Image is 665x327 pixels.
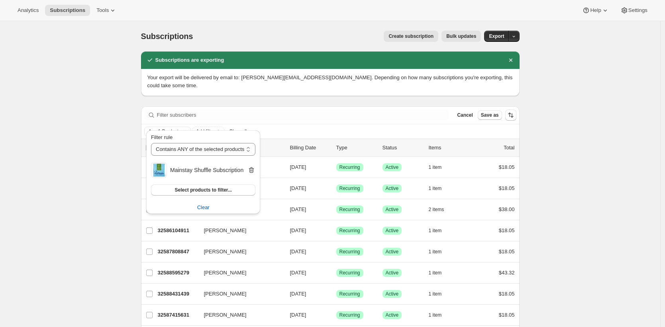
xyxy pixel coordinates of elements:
span: Recurring [339,185,360,192]
span: $43.32 [499,270,515,276]
span: $38.00 [499,206,515,212]
div: 32588431439[PERSON_NAME][DATE]SuccessRecurringSuccessActive1 item$18.05 [158,288,515,300]
span: $18.05 [499,312,515,318]
span: Recurring [339,227,360,234]
span: Your export will be delivered by email to: [PERSON_NAME][EMAIL_ADDRESS][DOMAIN_NAME]. Depending o... [147,74,513,88]
button: Subscriptions [45,5,90,16]
button: Add filter [192,127,224,136]
span: Active [386,291,399,297]
span: Create subscription [388,33,434,39]
span: Clear [197,204,210,211]
div: 32588595279[PERSON_NAME][DATE]SuccessRecurringSuccessActive1 item$43.32 [158,267,515,278]
span: Active [386,249,399,255]
span: $18.05 [499,249,515,255]
span: $18.05 [499,227,515,233]
button: [PERSON_NAME] [199,266,279,279]
span: Recurring [339,249,360,255]
button: 1 item [429,246,451,257]
button: Sort the results [505,110,516,121]
span: Select products to filter... [175,187,231,193]
div: 32587415631[PERSON_NAME][DATE]SuccessRecurringSuccessActive1 item$18.05 [158,309,515,321]
span: 2 items [429,206,444,213]
span: $18.05 [499,164,515,170]
button: 1 item [429,267,451,278]
button: [PERSON_NAME] [199,309,279,321]
div: 32587677775[PERSON_NAME][DATE]SuccessRecurringSuccessActive1 item$18.05 [158,162,515,173]
img: Mainstay Shuffle Subscription [151,162,167,178]
span: Active [386,312,399,318]
button: Export [484,31,509,42]
div: 32996229199[PERSON_NAME][DATE]SuccessRecurringSuccessActive1 item$18.05 [158,183,515,194]
span: Help [590,7,601,14]
span: [DATE] [290,270,306,276]
p: Billing Date [290,144,330,152]
button: Analytics [13,5,43,16]
span: Save as [481,112,499,118]
button: Clear all [226,127,250,136]
span: $18.05 [499,291,515,297]
p: Status [383,144,422,152]
button: 1 item [429,162,451,173]
span: Recurring [339,312,360,318]
button: [PERSON_NAME] [199,288,279,300]
span: Subscriptions [50,7,85,14]
button: 1 item [429,309,451,321]
button: Select products to filter [151,184,255,196]
span: Recurring [339,164,360,170]
button: Create subscription [384,31,438,42]
p: 32587415631 [158,311,198,319]
span: Active [386,206,399,213]
span: Subscriptions [141,32,193,41]
span: [PERSON_NAME] [204,311,247,319]
div: Type [336,144,376,152]
button: [PERSON_NAME] [199,245,279,258]
span: [DATE] [290,249,306,255]
span: [DATE] [290,206,306,212]
div: 32587808847[PERSON_NAME][DATE]SuccessRecurringSuccessActive1 item$18.05 [158,246,515,257]
span: Cancel [457,112,473,118]
button: Clear [181,127,189,136]
div: 32586104911[PERSON_NAME][DATE]SuccessRecurringSuccessActive1 item$18.05 [158,225,515,236]
span: Recurring [339,291,360,297]
span: Bulk updates [446,33,476,39]
h2: Mainstay Shuffle Subscription [170,166,247,174]
span: [PERSON_NAME] [204,227,247,235]
span: 1 item [429,227,442,234]
p: 32588595279 [158,269,198,277]
div: IDCustomerBilling DateTypeStatusItemsTotal [158,144,515,152]
button: 2 items [429,204,453,215]
button: Bulk updates [441,31,481,42]
div: Items [429,144,469,152]
button: 1 item [429,288,451,300]
span: [DATE] [290,291,306,297]
span: Tools [96,7,109,14]
button: Any 1 Products [145,127,181,136]
button: Dismiss notification [505,55,516,66]
span: Active [386,185,399,192]
span: Settings [628,7,647,14]
input: Filter subscribers [157,110,449,121]
span: 1 item [429,312,442,318]
span: Active [386,164,399,170]
span: 1 item [429,249,442,255]
button: [PERSON_NAME] [199,224,279,237]
span: [PERSON_NAME] [204,269,247,277]
button: Clear subscription product filter [146,201,260,214]
span: [PERSON_NAME] [204,248,247,256]
span: [DATE] [290,164,306,170]
button: 1 item [429,225,451,236]
span: [PERSON_NAME] [204,290,247,298]
span: [DATE] [290,312,306,318]
button: Save as [478,110,502,120]
span: [DATE] [290,227,306,233]
p: 32587808847 [158,248,198,256]
p: 32588431439 [158,290,198,298]
button: Tools [92,5,122,16]
span: 1 item [429,164,442,170]
div: 32586498127[PERSON_NAME][DATE]SuccessRecurringSuccessActive2 items$38.00 [158,204,515,215]
span: 1 item [429,185,442,192]
span: Recurring [339,270,360,276]
span: Active [386,270,399,276]
button: Help [577,5,614,16]
span: [DATE] [290,185,306,191]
